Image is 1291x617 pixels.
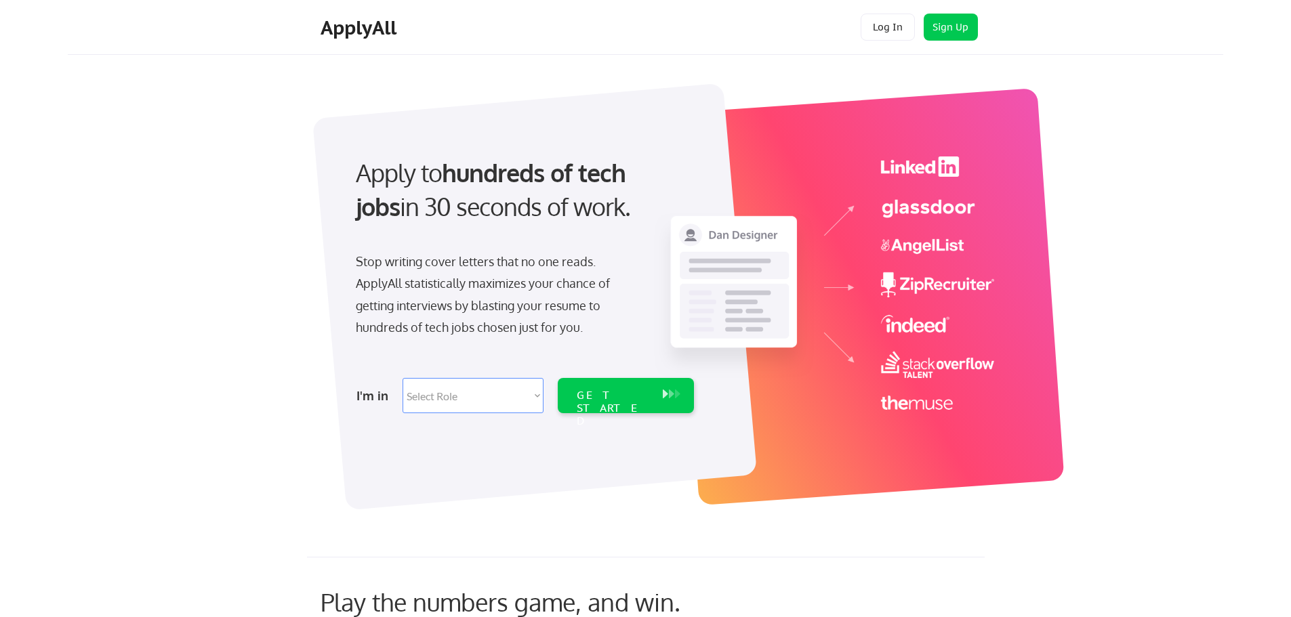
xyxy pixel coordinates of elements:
[577,389,649,428] div: GET STARTED
[356,385,394,406] div: I'm in
[356,251,634,339] div: Stop writing cover letters that no one reads. ApplyAll statistically maximizes your chance of get...
[321,16,401,39] div: ApplyAll
[924,14,978,41] button: Sign Up
[356,157,632,221] strong: hundreds of tech jobs
[356,156,689,224] div: Apply to in 30 seconds of work.
[321,587,741,616] div: Play the numbers game, and win.
[861,14,915,41] button: Log In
